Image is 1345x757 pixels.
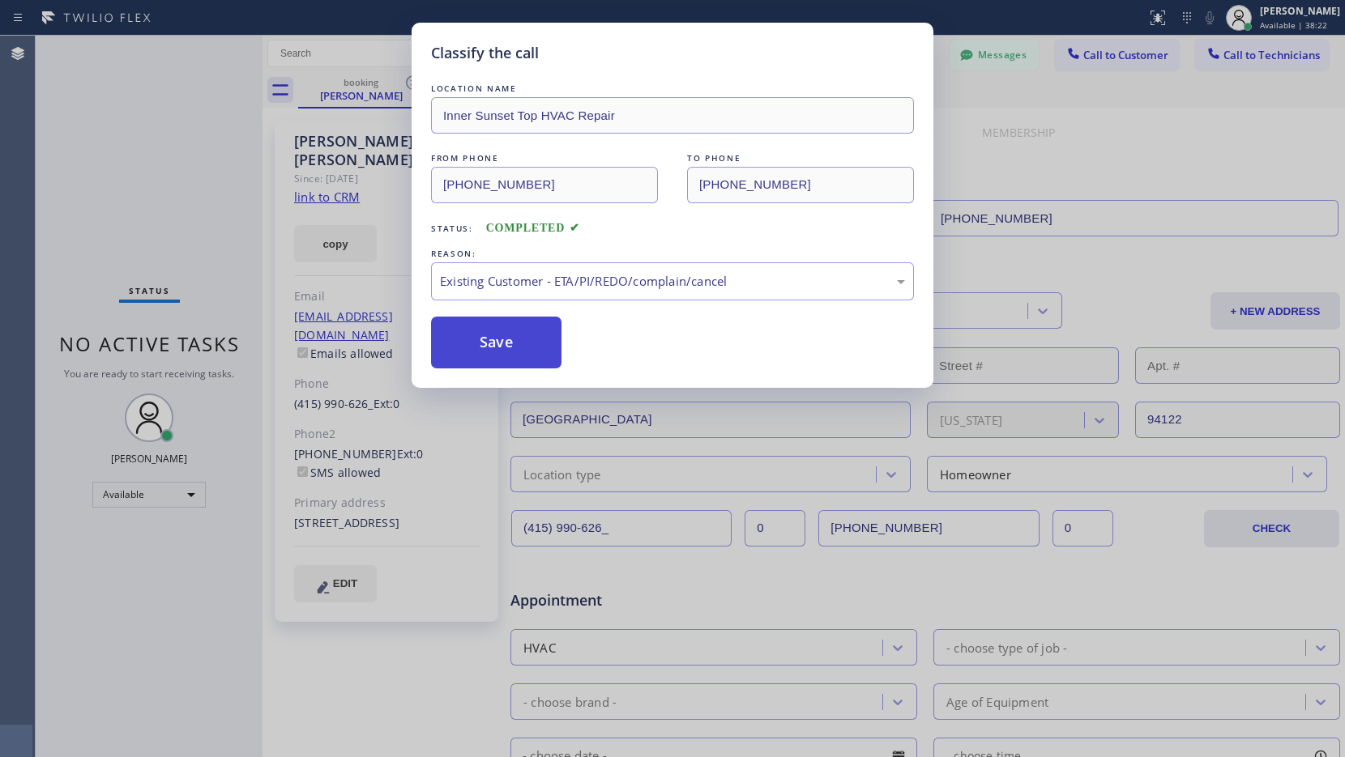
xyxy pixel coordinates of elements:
[431,167,658,203] input: From phone
[431,80,914,97] div: LOCATION NAME
[440,272,905,291] div: Existing Customer - ETA/PI/REDO/complain/cancel
[687,167,914,203] input: To phone
[431,317,561,368] button: Save
[431,245,914,262] div: REASON:
[486,222,580,234] span: COMPLETED
[431,223,473,234] span: Status:
[431,42,539,64] h5: Classify the call
[431,150,658,167] div: FROM PHONE
[687,150,914,167] div: TO PHONE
